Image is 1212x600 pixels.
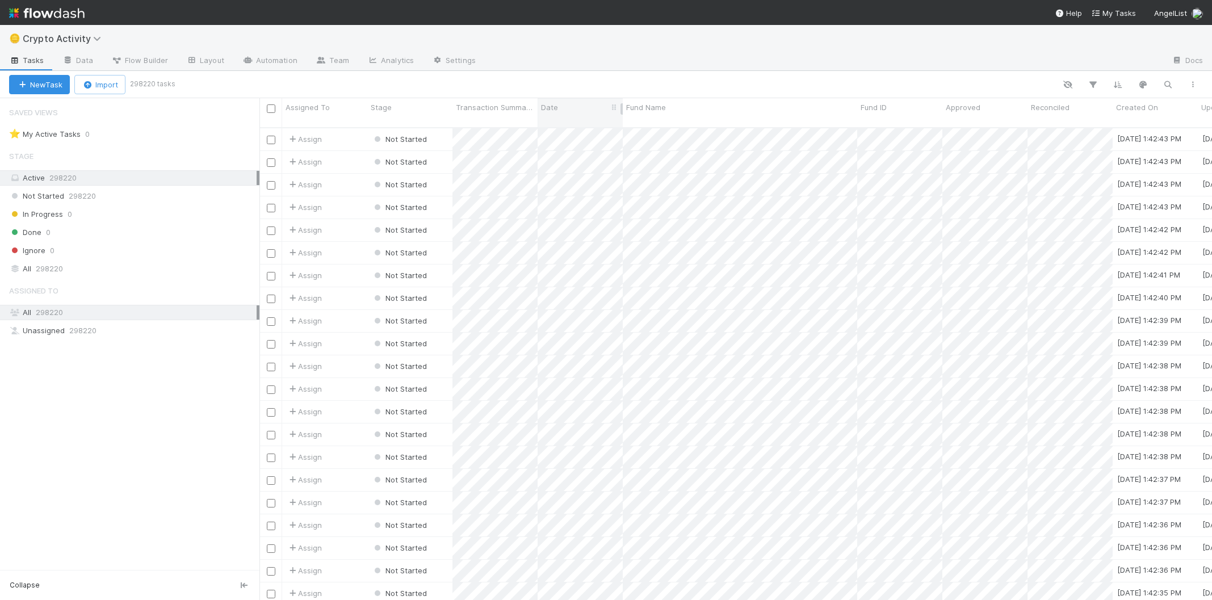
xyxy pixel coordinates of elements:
span: AngelList [1154,9,1187,18]
div: Not Started [372,338,427,349]
div: [DATE] 1:42:41 PM [1117,269,1180,280]
a: Analytics [358,52,423,70]
span: Stage [371,102,392,113]
span: Not Started [372,248,427,257]
span: Not Started [372,362,427,371]
div: [DATE] 1:42:43 PM [1117,133,1181,144]
div: Not Started [372,497,427,508]
div: [DATE] 1:42:42 PM [1117,224,1181,235]
span: 0 [85,127,101,141]
span: Assign [287,315,322,326]
div: Not Started [372,474,427,485]
input: Toggle Row Selected [267,499,275,507]
span: 298220 [69,189,96,203]
img: avatar_62e26563-cf9f-4287-8e1c-3d954c7f40b2.png [1192,8,1203,19]
span: 0 [50,244,54,258]
div: My Active Tasks [9,127,81,141]
span: 0 [46,225,51,240]
div: Assign [287,270,322,281]
div: [DATE] 1:42:39 PM [1117,337,1181,349]
span: Done [9,225,41,240]
input: Toggle Row Selected [267,317,275,326]
div: Not Started [372,133,427,145]
span: Not Started [372,566,427,575]
div: Assign [287,338,322,349]
span: Not Started [372,157,427,166]
span: Not Started [372,475,427,484]
div: Not Started [372,202,427,213]
input: Toggle Row Selected [267,249,275,258]
span: Not Started [372,407,427,416]
div: Assign [287,202,322,213]
input: Toggle Row Selected [267,544,275,553]
input: Toggle Row Selected [267,181,275,190]
span: Assign [287,474,322,485]
span: Ignore [9,244,45,258]
span: Not Started [372,543,427,552]
span: Not Started [372,430,427,439]
div: [DATE] 1:42:36 PM [1117,564,1181,576]
span: 298220 [49,173,77,182]
span: Created On [1116,102,1158,113]
div: [DATE] 1:42:38 PM [1117,383,1181,394]
span: 298220 [69,324,97,338]
div: Not Started [372,451,427,463]
input: Toggle Row Selected [267,454,275,462]
span: Date [541,102,558,113]
input: Toggle Row Selected [267,158,275,167]
span: Fund Name [626,102,666,113]
span: Saved Views [9,101,58,124]
div: Not Started [372,315,427,326]
div: [DATE] 1:42:40 PM [1117,292,1181,303]
div: [DATE] 1:42:43 PM [1117,201,1181,212]
a: Data [53,52,102,70]
span: Stage [9,145,33,167]
span: Collapse [10,580,40,590]
div: Assign [287,179,322,190]
span: Assign [287,292,322,304]
div: Not Started [372,247,427,258]
span: Assign [287,542,322,553]
span: My Tasks [1091,9,1136,18]
span: Not Started [372,271,427,280]
span: Not Started [372,316,427,325]
div: [DATE] 1:42:35 PM [1117,587,1181,598]
div: Assign [287,519,322,531]
span: Assign [287,383,322,395]
div: [DATE] 1:42:38 PM [1117,360,1181,371]
span: In Progress [9,207,63,221]
div: [DATE] 1:42:37 PM [1117,473,1181,485]
div: Not Started [372,156,427,167]
button: Import [74,75,125,94]
span: Assign [287,429,322,440]
img: logo-inverted-e16ddd16eac7371096b0.svg [9,3,85,23]
div: [DATE] 1:42:43 PM [1117,178,1181,190]
span: Assign [287,156,322,167]
span: Assign [287,451,322,463]
input: Toggle Row Selected [267,272,275,280]
small: 298220 tasks [130,79,175,89]
span: Assign [287,133,322,145]
span: Assign [287,497,322,508]
div: [DATE] 1:42:36 PM [1117,542,1181,553]
a: Automation [233,52,307,70]
div: [DATE] 1:42:37 PM [1117,496,1181,507]
div: [DATE] 1:42:39 PM [1117,314,1181,326]
span: Not Started [9,189,64,203]
div: [DATE] 1:42:38 PM [1117,405,1181,417]
span: 298220 [36,262,63,276]
div: Not Started [372,360,427,372]
input: Toggle Row Selected [267,590,275,598]
span: Not Started [372,498,427,507]
a: Flow Builder [102,52,177,70]
div: Assign [287,224,322,236]
div: Unassigned [9,324,257,338]
span: Not Started [372,452,427,461]
input: Toggle Row Selected [267,476,275,485]
input: Toggle Row Selected [267,567,275,576]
